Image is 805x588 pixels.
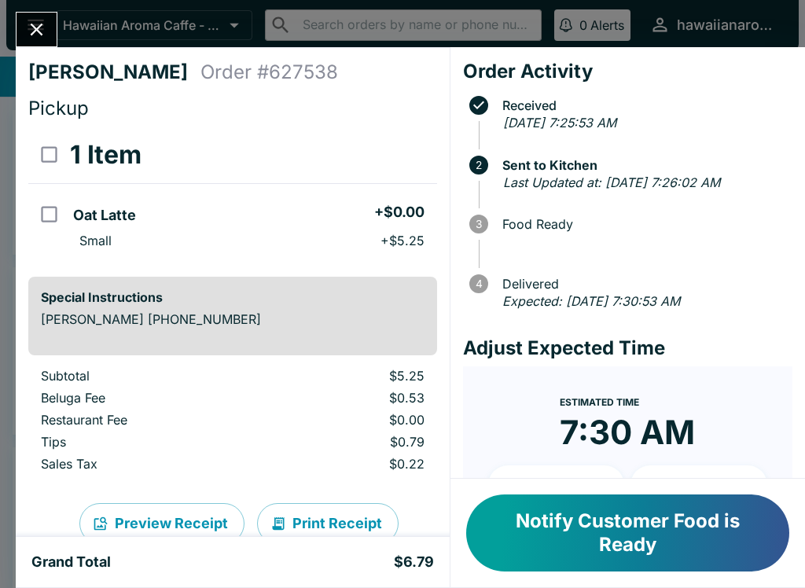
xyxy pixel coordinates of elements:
[374,203,425,222] h5: + $0.00
[466,494,789,571] button: Notify Customer Food is Ready
[257,503,399,544] button: Print Receipt
[476,218,482,230] text: 3
[200,61,338,84] h4: Order # 627538
[503,115,616,130] em: [DATE] 7:25:53 AM
[488,465,625,505] button: + 10
[503,175,720,190] em: Last Updated at: [DATE] 7:26:02 AM
[630,465,767,505] button: + 20
[476,159,482,171] text: 2
[41,289,425,305] h6: Special Instructions
[463,336,792,360] h4: Adjust Expected Time
[28,368,437,478] table: orders table
[282,456,425,472] p: $0.22
[28,97,89,119] span: Pickup
[28,61,200,84] h4: [PERSON_NAME]
[380,233,425,248] p: + $5.25
[31,553,111,571] h5: Grand Total
[463,60,792,83] h4: Order Activity
[41,412,257,428] p: Restaurant Fee
[494,277,792,291] span: Delivered
[282,368,425,384] p: $5.25
[41,434,257,450] p: Tips
[79,233,112,248] p: Small
[282,434,425,450] p: $0.79
[41,368,257,384] p: Subtotal
[28,127,437,264] table: orders table
[475,277,482,290] text: 4
[17,13,57,46] button: Close
[282,412,425,428] p: $0.00
[502,293,680,309] em: Expected: [DATE] 7:30:53 AM
[560,412,695,453] time: 7:30 AM
[41,456,257,472] p: Sales Tax
[79,503,244,544] button: Preview Receipt
[494,98,792,112] span: Received
[41,311,425,327] p: [PERSON_NAME] [PHONE_NUMBER]
[73,206,136,225] h5: Oat Latte
[494,217,792,231] span: Food Ready
[282,390,425,406] p: $0.53
[394,553,434,571] h5: $6.79
[70,139,142,171] h3: 1 Item
[494,158,792,172] span: Sent to Kitchen
[560,396,639,408] span: Estimated Time
[41,390,257,406] p: Beluga Fee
